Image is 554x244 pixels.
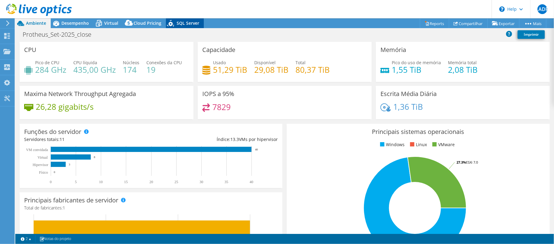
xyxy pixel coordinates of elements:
[24,128,81,135] h3: Funções do servidor
[213,66,247,73] h4: 51,29 TiB
[94,156,95,159] text: 8
[35,66,66,73] h4: 284 GHz
[212,104,231,110] h4: 7829
[466,160,478,165] tspan: ESXi 7.0
[39,170,48,175] tspan: Físico
[202,91,234,97] h3: IOPS a 95%
[149,180,153,184] text: 20
[230,136,239,142] span: 13.3
[380,91,437,97] h3: Escrita Média Diária
[26,148,48,152] text: VM convidada
[291,128,545,135] h3: Principais sistemas operacionais
[20,31,101,38] h1: Protheus_Set-2025_close
[457,160,466,165] tspan: 27.3%
[225,180,228,184] text: 35
[380,46,406,53] h3: Memória
[295,66,330,73] h4: 80,37 TiB
[250,180,253,184] text: 40
[146,60,182,65] span: Conexões da CPU
[392,60,441,65] span: Pico do uso de memória
[123,66,139,73] h4: 174
[54,171,55,174] text: 0
[431,141,455,148] li: VMware
[448,60,477,65] span: Memória total
[38,155,48,160] text: Virtual
[24,136,151,143] div: Servidores totais:
[104,20,118,26] span: Virtual
[146,66,182,73] h4: 19
[73,66,116,73] h4: 435,00 GHz
[151,136,278,143] div: Índice: VMs por hipervisor
[254,66,288,73] h4: 29,08 TiB
[518,30,545,39] a: Imprimir
[200,180,203,184] text: 30
[177,20,199,26] span: SQL Server
[24,234,31,238] text: Dell
[36,103,94,110] h4: 26,28 gigabits/s
[17,235,35,243] a: 2
[123,60,139,65] span: Núcleos
[35,235,75,243] a: Notas do projeto
[60,136,64,142] span: 11
[24,197,118,204] h3: Principais fabricantes de servidor
[519,19,546,28] a: Mais
[449,19,488,28] a: Compartilhar
[124,180,128,184] text: 15
[420,19,449,28] a: Reports
[393,103,423,110] h4: 1,36 TiB
[537,4,547,14] span: LADP
[24,205,278,211] h4: Total de fabricantes:
[295,60,306,65] span: Total
[99,180,103,184] text: 10
[75,180,77,184] text: 5
[499,6,505,12] svg: \n
[35,60,59,65] span: Pico de CPU
[24,91,136,97] h3: Maxima Network Throughput Agregada
[254,60,276,65] span: Disponível
[63,205,65,211] span: 1
[448,66,478,73] h4: 2,08 TiB
[409,141,427,148] li: Linux
[26,20,46,26] span: Ambiente
[202,46,235,53] h3: Capacidade
[213,60,226,65] span: Usado
[392,66,441,73] h4: 1,55 TiB
[73,60,97,65] span: CPU líquida
[253,234,255,237] text: 3
[50,180,52,184] text: 0
[255,148,258,151] text: 40
[379,141,405,148] li: Windows
[61,20,89,26] span: Desempenho
[69,163,70,166] text: 3
[174,180,178,184] text: 25
[33,163,48,167] text: Hipervisor
[134,20,161,26] span: Cloud Pricing
[487,19,519,28] a: Exportar
[24,46,36,53] h3: CPU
